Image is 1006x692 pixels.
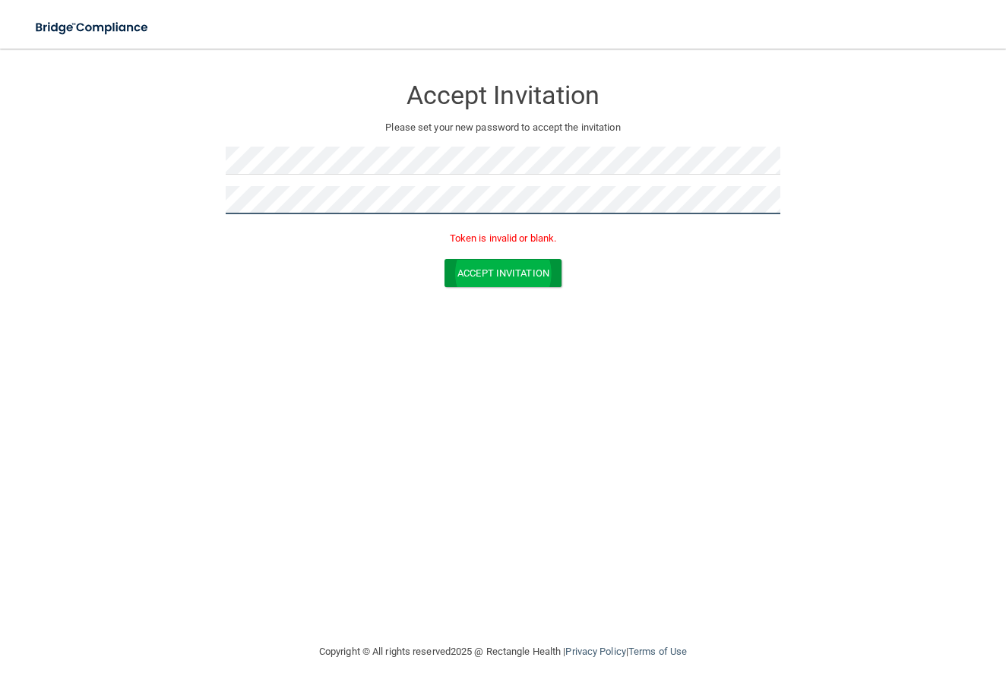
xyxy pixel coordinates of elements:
div: Copyright © All rights reserved 2025 @ Rectangle Health | | [226,627,780,676]
p: Please set your new password to accept the invitation [237,118,769,137]
a: Terms of Use [628,646,687,657]
button: Accept Invitation [444,259,562,287]
h3: Accept Invitation [226,81,780,109]
p: Token is invalid or blank. [226,229,780,248]
a: Privacy Policy [565,646,625,657]
img: bridge_compliance_login_screen.278c3ca4.svg [23,12,163,43]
